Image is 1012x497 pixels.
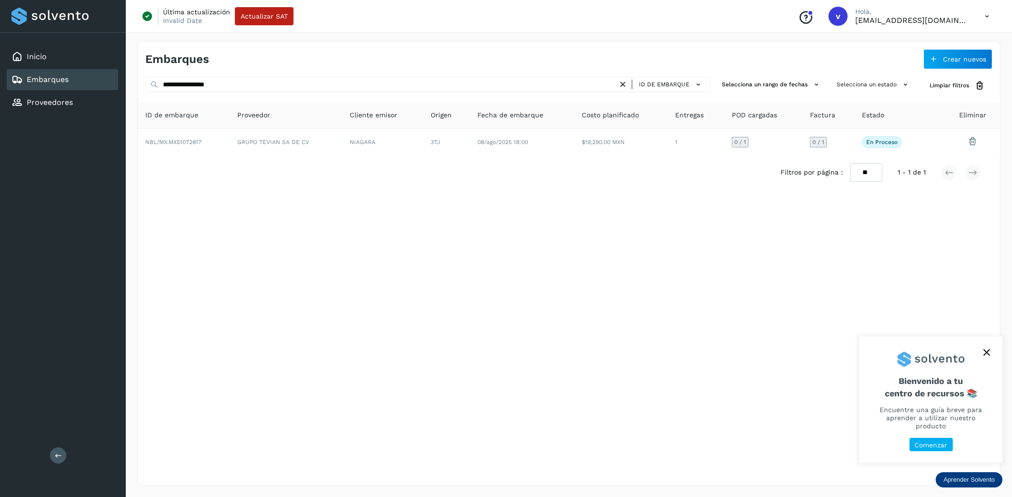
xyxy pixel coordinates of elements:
[27,98,73,107] a: Proveedores
[582,110,639,120] span: Costo planificado
[732,110,777,120] span: POD cargadas
[431,110,452,120] span: Origen
[676,110,704,120] span: Entregas
[145,110,198,120] span: ID de embarque
[350,110,397,120] span: Cliente emisor
[423,129,470,155] td: 3TJ
[235,7,293,25] button: Actualizar SAT
[27,75,69,84] a: Embarques
[871,376,991,398] span: Bienvenido a tu
[575,129,668,155] td: $19,290.00 MXN
[943,56,986,62] span: Crear nuevos
[959,110,986,120] span: Eliminar
[7,46,118,67] div: Inicio
[810,110,835,120] span: Factura
[145,139,202,145] span: NBL/MX.MX51072817
[639,80,689,89] span: ID de embarque
[871,388,991,399] p: centro de recursos 📚
[636,78,706,92] button: ID de embarque
[980,345,994,360] button: close,
[910,438,953,452] button: Comenzar
[862,110,884,120] span: Estado
[163,8,230,16] p: Última actualización
[342,129,423,155] td: NIAGARA
[855,16,970,25] p: vaymartinez@niagarawater.com
[923,49,992,69] button: Crear nuevos
[734,139,746,145] span: 0 / 1
[833,77,914,93] button: Selecciona un estado
[915,441,948,449] p: Comenzar
[718,77,825,93] button: Selecciona un rango de fechas
[860,337,1002,463] div: Aprender Solvento
[230,129,342,155] td: GRUPO TEVIAN SA DE CV
[871,406,991,430] p: Encuentre una guía breve para aprender a utilizar nuestro producto
[936,472,1002,487] div: Aprender Solvento
[943,476,995,484] p: Aprender Solvento
[930,81,969,90] span: Limpiar filtros
[855,8,970,16] p: Hola,
[237,110,270,120] span: Proveedor
[145,52,209,66] h4: Embarques
[668,129,725,155] td: 1
[27,52,47,61] a: Inicio
[7,92,118,113] div: Proveedores
[812,139,824,145] span: 0 / 1
[163,16,202,25] p: Invalid Date
[241,13,288,20] span: Actualizar SAT
[866,139,898,145] p: En proceso
[780,167,843,177] span: Filtros por página :
[898,167,926,177] span: 1 - 1 de 1
[922,77,992,94] button: Limpiar filtros
[477,139,528,145] span: 08/ago/2025 18:00
[7,69,118,90] div: Embarques
[477,110,543,120] span: Fecha de embarque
